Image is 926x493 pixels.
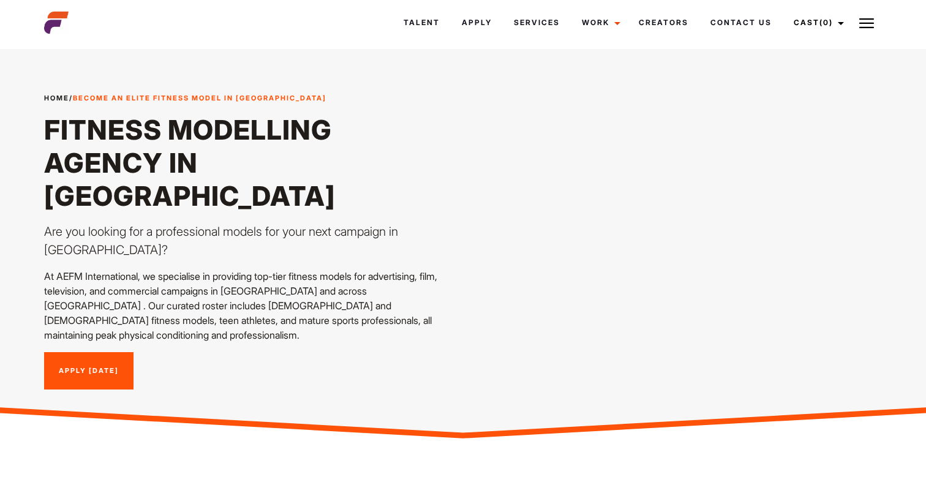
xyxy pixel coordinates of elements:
[44,93,326,103] span: /
[44,222,456,259] p: Are you looking for a professional models for your next campaign in [GEOGRAPHIC_DATA]?
[73,94,326,102] strong: Become an Elite Fitness Model in [GEOGRAPHIC_DATA]
[783,6,851,39] a: Cast(0)
[44,352,134,390] a: Apply [DATE]
[44,94,69,102] a: Home
[44,10,69,35] img: cropped-aefm-brand-fav-22-square.png
[859,16,874,31] img: Burger icon
[44,269,456,342] p: At AEFM International, we specialise in providing top-tier fitness models for advertising, film, ...
[699,6,783,39] a: Contact Us
[44,113,456,213] h1: Fitness Modelling Agency in [GEOGRAPHIC_DATA]
[451,6,503,39] a: Apply
[503,6,571,39] a: Services
[393,6,451,39] a: Talent
[819,18,833,27] span: (0)
[628,6,699,39] a: Creators
[571,6,628,39] a: Work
